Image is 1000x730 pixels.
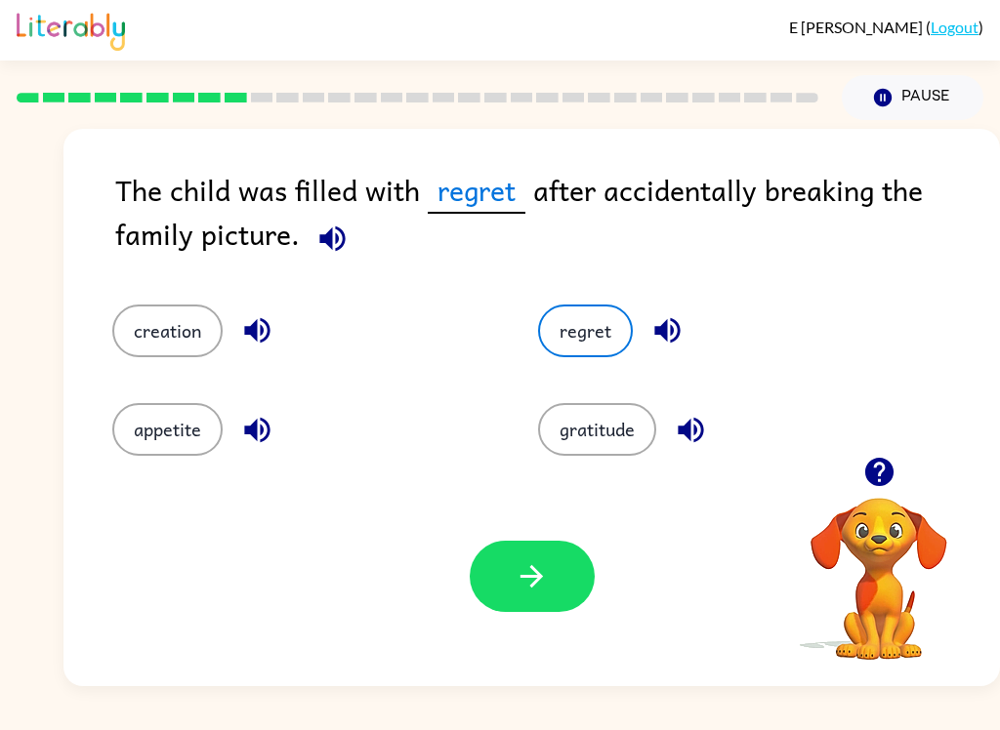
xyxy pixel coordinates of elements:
[17,8,125,51] img: Literably
[781,467,977,663] video: Your browser must support playing .mp4 files to use Literably. Please try using another browser.
[538,403,656,456] button: gratitude
[789,18,926,36] span: E [PERSON_NAME]
[538,304,633,357] button: regret
[115,168,1000,265] div: The child was filled with after accidentally breaking the family picture.
[842,75,983,120] button: Pause
[112,304,223,357] button: creation
[428,168,525,214] span: regret
[789,18,983,36] div: ( )
[931,18,979,36] a: Logout
[112,403,223,456] button: appetite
